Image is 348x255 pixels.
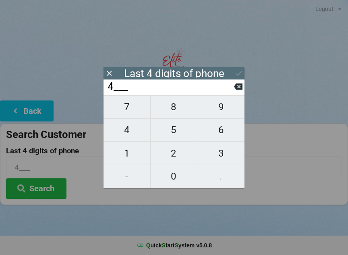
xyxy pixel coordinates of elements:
[197,119,244,142] button: 6
[104,145,150,162] span: 1
[151,121,197,138] span: 5
[104,95,151,119] button: 7
[151,168,197,185] span: 0
[197,121,244,138] span: 6
[104,119,151,142] button: 4
[197,95,244,119] button: 9
[151,145,197,162] span: 2
[197,145,244,162] span: 3
[151,119,198,142] button: 5
[151,98,197,115] span: 8
[151,95,198,119] button: 8
[124,69,224,77] div: Last 4 digits of phone
[197,142,244,165] button: 3
[151,165,198,188] button: 0
[197,98,244,115] span: 9
[104,142,151,165] button: 1
[151,142,198,165] button: 2
[104,121,150,138] span: 4
[104,98,150,115] span: 7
